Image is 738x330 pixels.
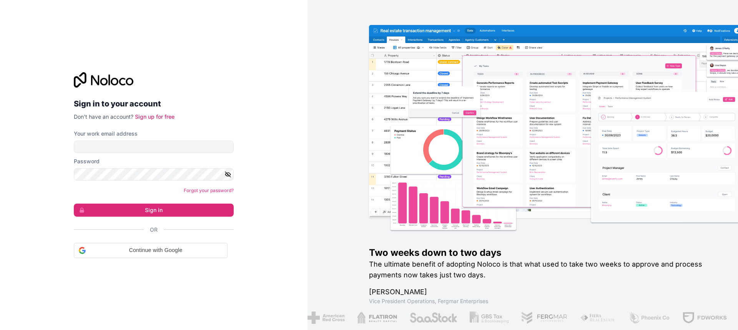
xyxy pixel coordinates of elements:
button: Sign in [74,204,234,217]
span: Or [150,226,158,234]
img: /assets/saastock-C6Zbiodz.png [409,312,458,324]
input: Email address [74,141,234,153]
label: Your work email address [74,130,138,138]
img: /assets/fergmar-CudnrXN5.png [521,312,568,324]
h2: Sign in to your account [74,97,234,111]
label: Password [74,158,100,165]
img: /assets/gbstax-C-GtDUiK.png [470,312,509,324]
a: Forgot your password? [184,187,234,193]
img: /assets/flatiron-C8eUkumj.png [357,312,397,324]
h2: The ultimate benefit of adopting Noloco is that what used to take two weeks to approve and proces... [369,259,713,280]
a: Sign up for free [135,113,175,120]
img: /assets/phoenix-BREaitsQ.png [628,312,670,324]
img: /assets/fiera-fwj2N5v4.png [580,312,616,324]
span: Don't have an account? [74,113,133,120]
span: Continue with Google [89,246,223,254]
h1: Vice President Operations , Fergmar Enterprises [369,297,713,305]
img: /assets/american-red-cross-BAupjrZR.png [307,312,345,324]
div: Continue with Google [74,243,228,258]
h1: Two weeks down to two days [369,247,713,259]
input: Password [74,168,234,181]
h1: [PERSON_NAME] [369,287,713,297]
img: /assets/fdworks-Bi04fVtw.png [682,312,727,324]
